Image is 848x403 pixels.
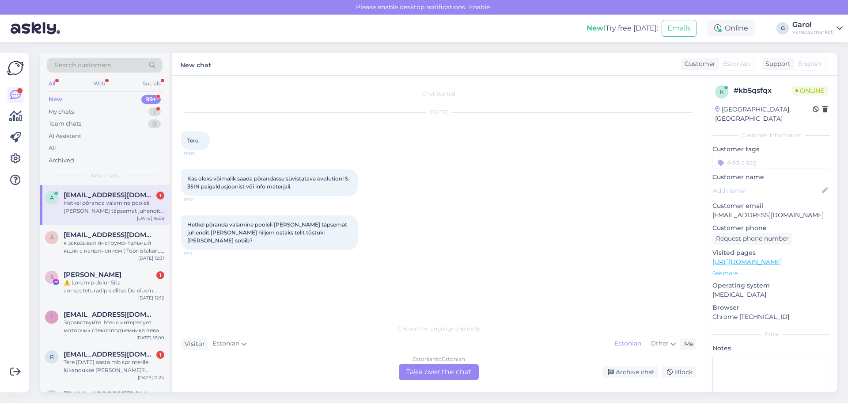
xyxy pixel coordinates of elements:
div: Try free [DATE]: [587,23,658,34]
span: Other [651,339,669,347]
span: S [50,274,53,280]
span: alarikaevats@gmail.com [64,191,155,199]
div: Archived [49,156,74,165]
span: Sandra Bruno [64,271,121,279]
span: raulvolt@gmail.com [64,390,155,398]
p: [MEDICAL_DATA] [712,290,830,299]
div: ⚠️ Loremip dolor Sita consecteturadipis elitse Do eiusm Temp incididuntut laboreet. Dolorem aliqu... [64,279,164,295]
div: Support [762,59,791,69]
div: varuosamarket [792,28,833,35]
div: Здравствуйте. Меня интересует моторчик стеклоподъемника левая сторона. Машина ford transit custom... [64,319,164,334]
div: Team chats [49,119,81,128]
div: All [49,144,56,153]
div: [GEOGRAPHIC_DATA], [GEOGRAPHIC_DATA] [715,105,813,123]
span: Kas oleks võimalik saada põrandasse süvistatava evolutioni S-35IN paigaldusjoonist või info mater... [187,175,350,190]
p: Notes [712,344,830,353]
div: Web [91,78,107,89]
div: [DATE] 16:00 [136,334,164,341]
div: Estonian [610,337,646,350]
p: Chrome [TECHNICAL_ID] [712,312,830,322]
span: k [720,88,724,95]
span: Tere, [187,137,200,144]
div: 7 [148,107,161,116]
div: Customer [681,59,715,69]
input: Add a tag [712,156,830,169]
div: 1 [156,192,164,200]
div: Customer information [712,131,830,139]
div: [DATE] 16:09 [137,215,164,222]
div: Extra [712,330,830,338]
div: New [49,95,62,104]
div: Online [707,20,755,36]
div: Me [681,339,693,349]
div: [DATE] 11:24 [138,374,164,381]
div: G [776,22,789,35]
span: ralftammist@gmail.com [64,350,155,358]
span: English [798,59,821,69]
div: 1 [156,351,164,359]
img: Askly Logo [7,60,24,77]
span: r [50,353,54,360]
p: [EMAIL_ADDRESS][DOMAIN_NAME] [712,211,830,220]
div: [DATE] 12:12 [138,295,164,301]
span: 1984andrei.v@gmail.com [64,311,155,319]
div: Take over the chat [399,364,479,380]
div: AI Assistant [49,132,81,141]
button: Emails [662,20,697,37]
span: New chats [91,172,119,180]
span: 1 [51,314,53,320]
div: Request phone number [712,233,792,245]
div: Hetkel põranda valamine pooleli [PERSON_NAME] täpsemat juhendit [PERSON_NAME] hiljem ostaks telit... [64,199,164,215]
div: я заказывал инструментальный ящик с напрлнением ( Tööriistakäru 252-osa Högert technik) а получил... [64,239,164,255]
div: [DATE] [181,108,696,116]
div: # kb5qsfqx [734,85,792,96]
span: stsepkin2004@bk.ru [64,231,155,239]
p: Visited pages [712,248,830,257]
div: 99+ [141,95,161,104]
span: 16:09 [184,150,217,157]
a: Garolvaruosamarket [792,21,843,35]
span: 16:10 [184,196,217,203]
input: Add name [713,186,820,196]
div: Tere.[DATE] aasta mb sprinterile lükandukse [PERSON_NAME]?parempoolset [64,358,164,374]
span: 16:11 [184,250,217,257]
span: a [50,194,54,201]
p: Customer phone [712,223,830,233]
div: 0 [148,119,161,128]
span: s [50,234,53,241]
div: Archive chat [602,366,658,378]
a: [URL][DOMAIN_NAME] [712,258,782,266]
div: My chats [49,107,74,116]
p: Customer tags [712,145,830,154]
div: Chat started [181,90,696,98]
div: Visitor [181,339,205,349]
span: Online [792,86,828,96]
span: Enable [466,3,492,11]
div: Estonian to Estonian [413,355,465,363]
p: See more ... [712,269,830,277]
div: Socials [141,78,163,89]
span: Hetkel põranda valamine pooleli [PERSON_NAME] täpsemat juhendit [PERSON_NAME] hiljem ostaks telit... [187,221,348,244]
span: Estonian [212,339,239,349]
b: New! [587,24,606,32]
p: Customer name [712,173,830,182]
p: Operating system [712,281,830,290]
span: Estonian [723,59,750,69]
span: Search customers [55,61,111,70]
div: Choose the language and reply [181,325,696,333]
div: All [47,78,57,89]
div: [DATE] 12:31 [138,255,164,261]
p: Browser [712,303,830,312]
div: Block [662,366,696,378]
label: New chat [180,58,211,70]
p: Customer email [712,201,830,211]
div: Garol [792,21,833,28]
div: 1 [156,271,164,279]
